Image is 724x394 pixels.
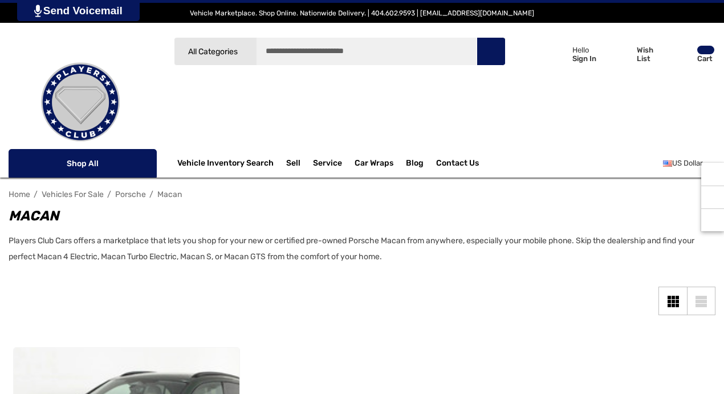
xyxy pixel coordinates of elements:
svg: Icon Line [21,157,38,170]
svg: Icon Arrow Down [136,159,144,167]
p: Cart [697,54,714,63]
a: Blog [406,158,424,171]
nav: Breadcrumb [9,184,715,204]
a: Contact Us [436,158,479,171]
a: Service [313,158,342,171]
svg: Wish List [613,47,631,63]
a: Sign in [537,34,602,74]
a: Vehicles For Sale [42,190,104,199]
a: List View [687,287,715,315]
p: Sign In [572,54,596,63]
svg: Social Media [707,192,718,203]
img: PjwhLS0gR2VuZXJhdG9yOiBHcmF2aXQuaW8gLS0+PHN2ZyB4bWxucz0iaHR0cDovL3d3dy53My5vcmcvMjAwMC9zdmciIHhtb... [34,5,42,17]
p: Hello [572,46,596,54]
a: Sell [286,152,313,175]
a: Cart with 0 items [668,34,715,79]
a: Car Wraps [355,152,406,175]
a: All Categories Icon Arrow Down Icon Arrow Up [174,37,257,66]
svg: Top [701,215,724,226]
span: Car Wraps [355,158,393,171]
span: Sell [286,158,300,171]
a: USD [663,152,715,175]
a: Macan [157,190,182,199]
svg: Review Your Cart [673,46,690,62]
p: Players Club Cars offers a marketplace that lets you shop for your new or certified pre-owned Por... [9,233,704,265]
a: Home [9,190,30,199]
a: Vehicle Inventory Search [177,158,274,171]
a: Wish List Wish List [608,34,668,74]
span: All Categories [188,47,238,57]
h1: Macan [9,206,704,226]
svg: Icon User Account [550,46,566,62]
img: Players Club | Cars For Sale [23,45,137,159]
a: Porsche [115,190,146,199]
button: Search [477,37,505,66]
svg: Icon Arrow Down [239,47,248,56]
p: Shop All [9,149,157,178]
span: Vehicle Marketplace. Shop Online. Nationwide Delivery. | 404.602.9593 | [EMAIL_ADDRESS][DOMAIN_NAME] [190,9,534,17]
p: Wish List [637,46,667,63]
svg: Recently Viewed [707,168,718,180]
a: Grid View [658,287,687,315]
